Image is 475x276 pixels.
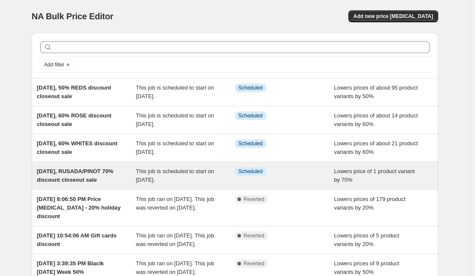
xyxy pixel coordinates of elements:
span: Scheduled [238,140,263,147]
span: [DATE], RUSADA/PINOT 70% discount closeout sale [37,168,113,183]
span: [DATE] 8:06:50 PM Price [MEDICAL_DATA] - 20% holiday discount [37,196,121,219]
span: Add new price [MEDICAL_DATA] [353,13,433,20]
span: [DATE] 10:54:06 AM Gift cards discount [37,232,116,247]
span: [DATE], 50% REDS discount closeout sale [37,84,111,99]
span: This job ran on [DATE]. This job was reverted on [DATE]. [136,232,214,247]
span: Add filter [44,61,64,68]
span: [DATE], 60% WHITES discount closeout sale [37,140,117,155]
span: Scheduled [238,168,263,175]
span: Reverted [243,260,264,267]
span: NA Bulk Price Editor [32,12,113,21]
span: This job is scheduled to start on [DATE]. [136,140,214,155]
button: Add filter [40,60,74,70]
span: Reverted [243,196,264,203]
span: Scheduled [238,84,263,91]
span: This job is scheduled to start on [DATE]. [136,84,214,99]
span: Lowers prices of about 21 product variants by 60% [334,140,418,155]
span: Lowers prices of 9 product variants by 50% [334,260,399,275]
span: Lowers prices of about 14 product variants by 60% [334,112,418,127]
span: [DATE], 60% ROSE discount closeout sale [37,112,112,127]
span: Lowers prices of 179 product variants by 20% [334,196,406,211]
span: Reverted [243,232,264,239]
span: Lowers price of 1 product variant by 70% [334,168,415,183]
span: This job ran on [DATE]. This job was reverted on [DATE]. [136,260,214,275]
span: This job is scheduled to start on [DATE]. [136,112,214,127]
span: Lowers prices of about 95 product variants by 50% [334,84,418,99]
span: Lowers prices of 5 product variants by 20% [334,232,399,247]
span: This job is scheduled to start on [DATE]. [136,168,214,183]
span: This job ran on [DATE]. This job was reverted on [DATE]. [136,196,214,211]
span: [DATE] 3:39:35 PM Blacik [DATE] Week 50% [37,260,104,275]
button: Add new price [MEDICAL_DATA] [348,10,438,22]
span: Scheduled [238,112,263,119]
